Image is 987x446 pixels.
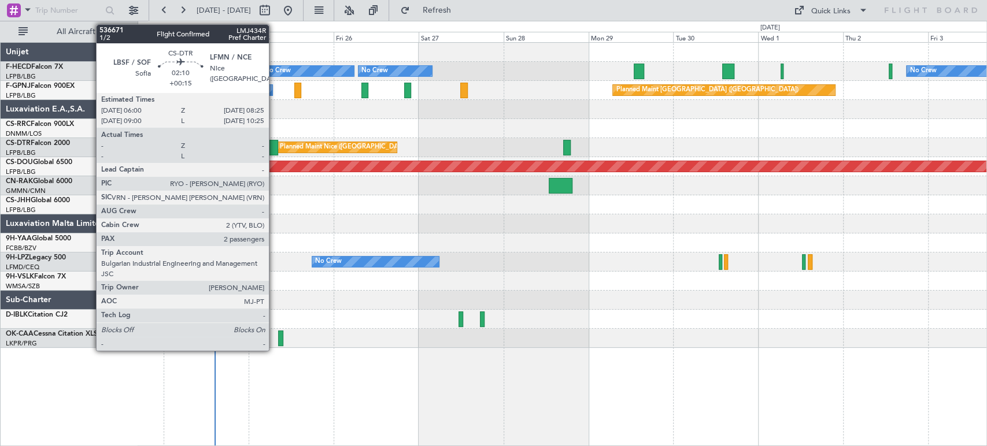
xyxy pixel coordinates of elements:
[6,168,36,176] a: LFPB/LBG
[6,206,36,214] a: LFPB/LBG
[758,32,843,42] div: Wed 1
[6,254,66,261] a: 9H-LPZLegacy 500
[6,178,33,185] span: CN-RAK
[140,23,160,33] div: [DATE]
[843,32,928,42] div: Thu 2
[419,32,504,42] div: Sat 27
[788,1,874,20] button: Quick Links
[504,32,589,42] div: Sun 28
[6,263,39,272] a: LFMD/CEQ
[6,235,32,242] span: 9H-YAA
[6,148,36,157] a: LFPB/LBG
[6,330,102,337] a: OK-CAACessna Citation XLS+
[6,64,63,70] a: F-HECDFalcon 7X
[673,32,758,42] div: Tue 30
[6,282,40,291] a: WMSA/SZB
[6,311,68,318] a: D-IBLKCitation CJ2
[395,1,464,20] button: Refresh
[6,197,70,204] a: CS-JHHGlobal 6000
[6,197,31,204] span: CS-JHH
[315,253,342,270] div: No Crew
[6,311,28,318] span: D-IBLK
[6,121,31,128] span: CS-RRC
[6,339,37,348] a: LKPR/PRG
[6,83,75,90] a: F-GPNJFalcon 900EX
[589,32,674,42] div: Mon 29
[13,23,125,41] button: All Aircraft
[35,2,102,19] input: Trip Number
[6,244,36,252] a: FCBB/BZV
[6,159,33,166] span: CS-DOU
[6,273,34,280] span: 9H-VSLK
[6,187,46,195] a: GMMN/CMN
[6,129,42,138] a: DNMM/LOS
[164,32,249,42] div: Wed 24
[30,28,122,36] span: All Aircraft
[6,72,36,81] a: LFPB/LBG
[6,140,70,147] a: CS-DTRFalcon 2000
[6,273,66,280] a: 9H-VSLKFalcon 7X
[6,140,31,147] span: CS-DTR
[149,81,176,99] div: No Crew
[6,64,31,70] span: F-HECD
[6,159,72,166] a: CS-DOUGlobal 6500
[264,62,291,80] div: No Crew
[910,62,936,80] div: No Crew
[6,91,36,100] a: LFPB/LBG
[6,254,29,261] span: 9H-LPZ
[6,83,31,90] span: F-GPNJ
[760,23,779,33] div: [DATE]
[6,235,71,242] a: 9H-YAAGlobal 5000
[6,121,74,128] a: CS-RRCFalcon 900LX
[361,62,388,80] div: No Crew
[811,6,851,17] div: Quick Links
[280,139,409,156] div: Planned Maint Nice ([GEOGRAPHIC_DATA])
[6,330,34,337] span: OK-CAA
[334,32,419,42] div: Fri 26
[616,81,798,99] div: Planned Maint [GEOGRAPHIC_DATA] ([GEOGRAPHIC_DATA])
[197,5,251,16] span: [DATE] - [DATE]
[249,32,334,42] div: Thu 25
[412,6,461,14] span: Refresh
[6,178,72,185] a: CN-RAKGlobal 6000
